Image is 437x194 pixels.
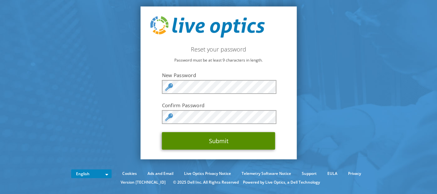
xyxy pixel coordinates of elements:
a: EULA [322,170,342,177]
img: live_optics_svg.svg [150,16,265,38]
a: Privacy [343,170,366,177]
label: Confirm Password [162,102,275,108]
a: Cookies [117,170,142,177]
label: New Password [162,72,275,78]
p: Password must be at least 9 characters in length. [150,57,287,64]
h2: Reset your password [150,46,287,53]
a: Telemetry Software Notice [237,170,296,177]
li: Version [TECHNICAL_ID] [117,179,169,186]
button: Submit [162,132,275,150]
a: Support [297,170,322,177]
li: Powered by Live Optics, a Dell Technology [243,179,320,186]
li: © 2025 Dell Inc. All Rights Reserved [170,179,242,186]
a: Ads and Email [143,170,178,177]
a: Live Optics Privacy Notice [179,170,236,177]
